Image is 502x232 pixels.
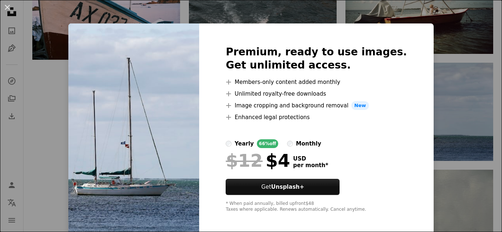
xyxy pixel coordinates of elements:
[257,139,279,148] div: 66% off
[226,45,407,72] h2: Premium, ready to use images. Get unlimited access.
[287,141,293,147] input: monthly
[234,139,254,148] div: yearly
[296,139,321,148] div: monthly
[226,151,262,170] span: $12
[293,155,328,162] span: USD
[226,201,407,213] div: * When paid annually, billed upfront $48 Taxes where applicable. Renews automatically. Cancel any...
[226,151,290,170] div: $4
[226,101,407,110] li: Image cropping and background removal
[226,141,232,147] input: yearly66%off
[271,184,304,190] strong: Unsplash+
[293,162,328,169] span: per month *
[226,113,407,122] li: Enhanced legal protections
[226,179,340,195] button: GetUnsplash+
[226,89,407,98] li: Unlimited royalty-free downloads
[351,101,369,110] span: New
[226,78,407,86] li: Members-only content added monthly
